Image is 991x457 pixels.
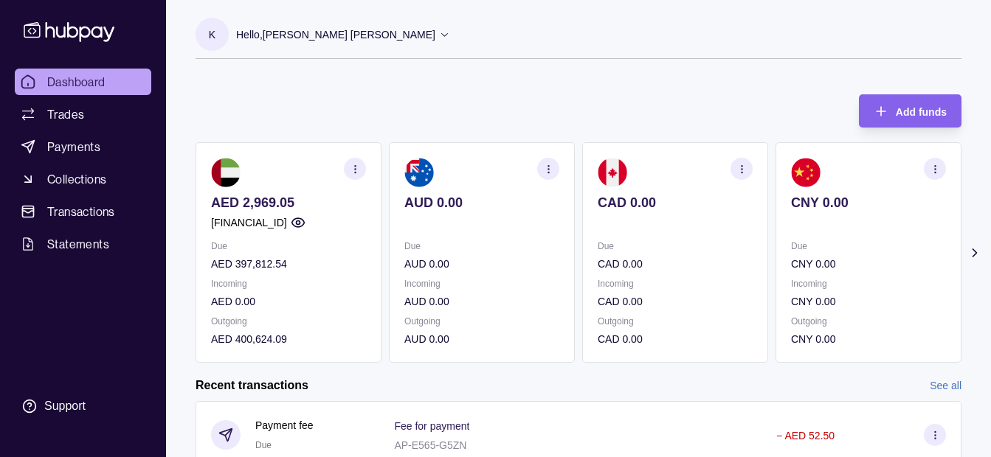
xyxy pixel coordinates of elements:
[15,69,151,95] a: Dashboard
[404,276,559,292] p: Incoming
[598,313,753,329] p: Outgoing
[47,105,84,123] span: Trades
[598,238,753,254] p: Due
[211,313,366,329] p: Outgoing
[47,170,106,188] span: Collections
[791,276,946,292] p: Incoming
[394,420,469,432] p: Fee for payment
[211,256,366,272] p: AED 397,812.54
[791,256,946,272] p: CNY 0.00
[236,27,435,43] p: Hello, [PERSON_NAME] [PERSON_NAME]
[15,198,151,225] a: Transactions
[791,313,946,329] p: Outgoing
[404,256,559,272] p: AUD 0.00
[211,214,287,231] p: [FINANCIAL_ID]
[209,27,215,43] p: K
[791,331,946,347] p: CNY 0.00
[211,158,241,187] img: ae
[598,158,627,187] img: ca
[791,195,946,211] p: CNY 0.00
[47,235,109,253] span: Statements
[255,440,272,450] span: Due
[404,238,559,254] p: Due
[211,331,366,347] p: AED 400,624.09
[47,203,115,220] span: Transactions
[404,331,559,347] p: AUD 0.00
[598,195,753,211] p: CAD 0.00
[404,293,559,310] p: AUD 0.00
[404,195,559,211] p: AUD 0.00
[394,439,466,451] p: AP-E565-G5ZN
[44,398,86,414] div: Support
[791,158,821,187] img: cn
[47,138,100,156] span: Payments
[776,430,835,442] p: − AED 52.50
[598,293,753,310] p: CAD 0.00
[404,158,434,187] img: au
[598,256,753,272] p: CAD 0.00
[15,231,151,257] a: Statements
[211,195,366,211] p: AED 2,969.05
[196,377,308,394] h2: Recent transactions
[859,94,961,128] button: Add funds
[47,73,106,91] span: Dashboard
[598,276,753,292] p: Incoming
[930,377,961,394] a: See all
[896,106,947,118] span: Add funds
[211,238,366,254] p: Due
[15,133,151,160] a: Payments
[15,101,151,128] a: Trades
[791,293,946,310] p: CNY 0.00
[255,417,314,433] p: Payment fee
[15,391,151,422] a: Support
[211,293,366,310] p: AED 0.00
[15,166,151,192] a: Collections
[791,238,946,254] p: Due
[598,331,753,347] p: CAD 0.00
[404,313,559,329] p: Outgoing
[211,276,366,292] p: Incoming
